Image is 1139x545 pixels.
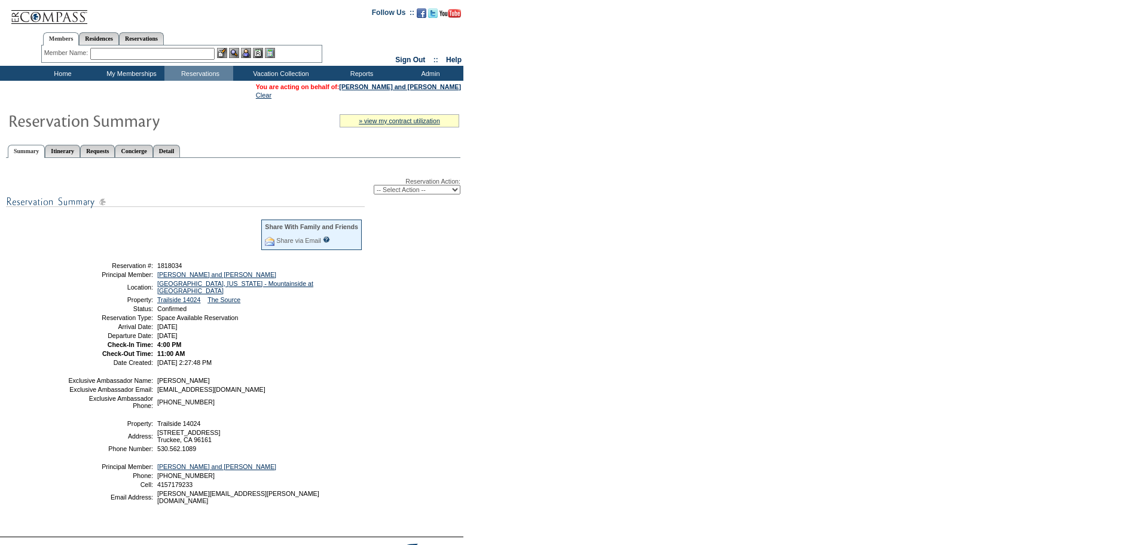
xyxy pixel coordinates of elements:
img: Reservaton Summary [8,108,247,132]
span: [DATE] 2:27:48 PM [157,359,212,366]
td: Property: [68,296,153,303]
img: View [229,48,239,58]
a: Detail [153,145,181,157]
img: b_edit.gif [217,48,227,58]
td: Exclusive Ambassador Phone: [68,395,153,409]
td: Reservation Type: [68,314,153,321]
strong: Check-Out Time: [102,350,153,357]
div: Member Name: [44,48,90,58]
td: Admin [395,66,463,81]
td: Reservation #: [68,262,153,269]
a: Summary [8,145,45,158]
a: Clear [256,92,271,99]
td: Departure Date: [68,332,153,339]
div: Reservation Action: [6,178,460,194]
td: Status: [68,305,153,312]
img: Reservations [253,48,263,58]
span: 1818034 [157,262,182,269]
img: Follow us on Twitter [428,8,438,18]
td: Principal Member: [68,271,153,278]
span: [DATE] [157,332,178,339]
td: Property: [68,420,153,427]
img: b_calculator.gif [265,48,275,58]
span: 530.562.1089 [157,445,196,452]
span: Space Available Reservation [157,314,238,321]
img: Subscribe to our YouTube Channel [439,9,461,18]
a: Reservations [119,32,164,45]
a: [PERSON_NAME] and [PERSON_NAME] [157,463,276,470]
img: Impersonate [241,48,251,58]
span: [PERSON_NAME][EMAIL_ADDRESS][PERSON_NAME][DOMAIN_NAME] [157,490,319,504]
span: Confirmed [157,305,187,312]
span: 11:00 AM [157,350,185,357]
a: The Source [207,296,240,303]
td: Principal Member: [68,463,153,470]
a: [GEOGRAPHIC_DATA], [US_STATE] - Mountainside at [GEOGRAPHIC_DATA] [157,280,313,294]
a: Trailside 14024 [157,296,200,303]
strong: Check-In Time: [108,341,153,348]
span: Trailside 14024 [157,420,200,427]
a: Share via Email [276,237,321,244]
td: Exclusive Ambassador Email: [68,386,153,393]
td: Phone Number: [68,445,153,452]
span: [PHONE_NUMBER] [157,472,215,479]
td: My Memberships [96,66,164,81]
span: You are acting on behalf of: [256,83,461,90]
img: subTtlResSummary.gif [6,194,365,209]
div: Share With Family and Friends [265,223,358,230]
span: 4157179233 [157,481,193,488]
td: Cell: [68,481,153,488]
td: Reservations [164,66,233,81]
a: Follow us on Twitter [428,12,438,19]
span: [STREET_ADDRESS] Truckee, CA 96161 [157,429,220,443]
a: Requests [80,145,115,157]
td: Phone: [68,472,153,479]
a: Subscribe to our YouTube Channel [439,12,461,19]
a: » view my contract utilization [359,117,440,124]
td: Follow Us :: [372,7,414,22]
a: Itinerary [45,145,80,157]
a: Sign Out [395,56,425,64]
input: What is this? [323,236,330,243]
img: Become our fan on Facebook [417,8,426,18]
a: Residences [79,32,119,45]
td: Address: [68,429,153,443]
a: Concierge [115,145,152,157]
td: Email Address: [68,490,153,504]
span: [DATE] [157,323,178,330]
span: [PERSON_NAME] [157,377,210,384]
span: 4:00 PM [157,341,181,348]
a: Become our fan on Facebook [417,12,426,19]
td: Exclusive Ambassador Name: [68,377,153,384]
a: Members [43,32,80,45]
a: Help [446,56,462,64]
a: [PERSON_NAME] and [PERSON_NAME] [339,83,461,90]
td: Home [27,66,96,81]
span: [PHONE_NUMBER] [157,398,215,406]
span: [EMAIL_ADDRESS][DOMAIN_NAME] [157,386,265,393]
td: Vacation Collection [233,66,326,81]
td: Date Created: [68,359,153,366]
td: Location: [68,280,153,294]
a: [PERSON_NAME] and [PERSON_NAME] [157,271,276,278]
span: :: [433,56,438,64]
td: Reports [326,66,395,81]
td: Arrival Date: [68,323,153,330]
